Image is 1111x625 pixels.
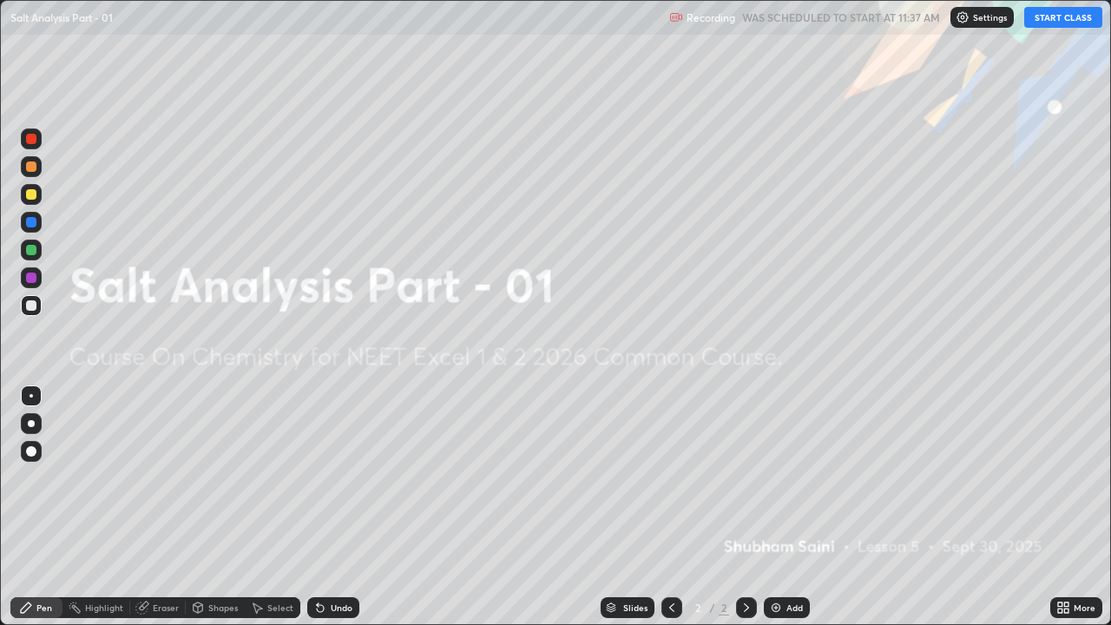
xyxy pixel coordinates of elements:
[10,10,113,24] p: Salt Analysis Part - 01
[331,603,352,612] div: Undo
[956,10,970,24] img: class-settings-icons
[153,603,179,612] div: Eraser
[719,600,729,615] div: 2
[973,13,1007,22] p: Settings
[769,601,783,615] img: add-slide-button
[710,602,715,613] div: /
[669,10,683,24] img: recording.375f2c34.svg
[85,603,123,612] div: Highlight
[786,603,803,612] div: Add
[1024,7,1102,28] button: START CLASS
[689,602,707,613] div: 2
[208,603,238,612] div: Shapes
[36,603,52,612] div: Pen
[1074,603,1095,612] div: More
[623,603,648,612] div: Slides
[267,603,293,612] div: Select
[742,10,940,25] h5: WAS SCHEDULED TO START AT 11:37 AM
[687,11,735,24] p: Recording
